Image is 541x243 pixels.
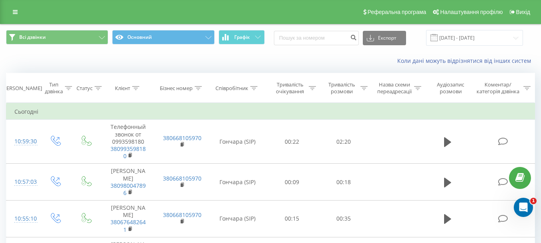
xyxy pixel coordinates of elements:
td: 00:18 [318,164,370,201]
td: Сьогодні [6,104,535,120]
td: Гончара (SIP) [209,164,266,201]
td: [PERSON_NAME] [101,164,155,201]
a: 380676482641 [111,218,146,233]
div: Аудіозапис розмови [430,81,471,95]
a: 380668105970 [163,134,201,142]
div: Коментар/категорія дзвінка [475,81,521,95]
span: Графік [234,34,250,40]
button: Основний [112,30,214,44]
td: 02:20 [318,120,370,164]
button: Всі дзвінки [6,30,108,44]
span: 1 [530,198,537,204]
span: Налаштування профілю [440,9,503,15]
input: Пошук за номером [274,31,359,45]
td: Гончара (SIP) [209,201,266,237]
div: Статус [76,85,93,92]
div: Тривалість очікування [274,81,307,95]
div: 10:59:30 [14,134,31,149]
iframe: Intercom live chat [514,198,533,217]
td: Гончара (SIP) [209,120,266,164]
a: 380993598180 [111,145,146,160]
div: Тип дзвінка [45,81,63,95]
a: 380668105970 [163,211,201,219]
div: Клієнт [115,85,130,92]
div: Бізнес номер [160,85,193,92]
td: 00:35 [318,201,370,237]
div: Назва схеми переадресації [377,81,412,95]
td: 00:09 [266,164,318,201]
div: Тривалість розмови [325,81,358,95]
td: [PERSON_NAME] [101,201,155,237]
span: Реферальна програма [368,9,426,15]
td: 00:15 [266,201,318,237]
td: 00:22 [266,120,318,164]
div: 10:55:10 [14,211,31,227]
a: 380668105970 [163,175,201,182]
span: Всі дзвінки [19,34,46,40]
td: Телефонный звонок от 0993598180 [101,120,155,164]
a: Коли дані можуть відрізнятися вiд інших систем [397,57,535,64]
div: [PERSON_NAME] [2,85,42,92]
button: Графік [219,30,265,44]
span: Вихід [516,9,530,15]
a: 380980047896 [111,182,146,197]
button: Експорт [363,31,406,45]
div: Співробітник [215,85,248,92]
div: 10:57:03 [14,174,31,190]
